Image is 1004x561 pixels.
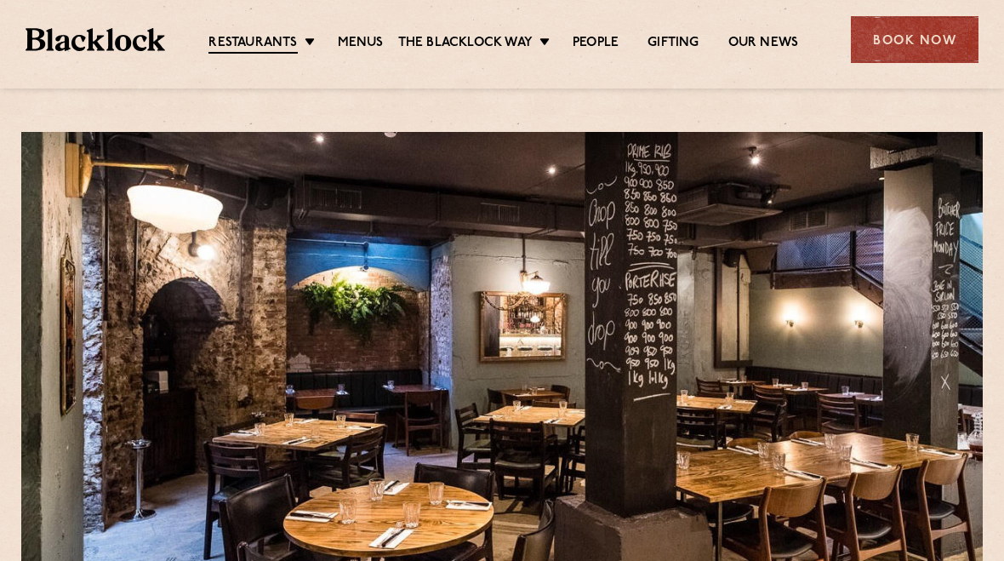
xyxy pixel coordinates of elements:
div: Book Now [851,16,978,63]
a: Restaurants [208,35,297,54]
a: Gifting [647,35,699,52]
a: Menus [338,35,384,52]
a: Our News [728,35,799,52]
a: The Blacklock Way [398,35,533,52]
img: BL_Textured_Logo-footer-cropped.svg [26,28,165,52]
a: People [573,35,619,52]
